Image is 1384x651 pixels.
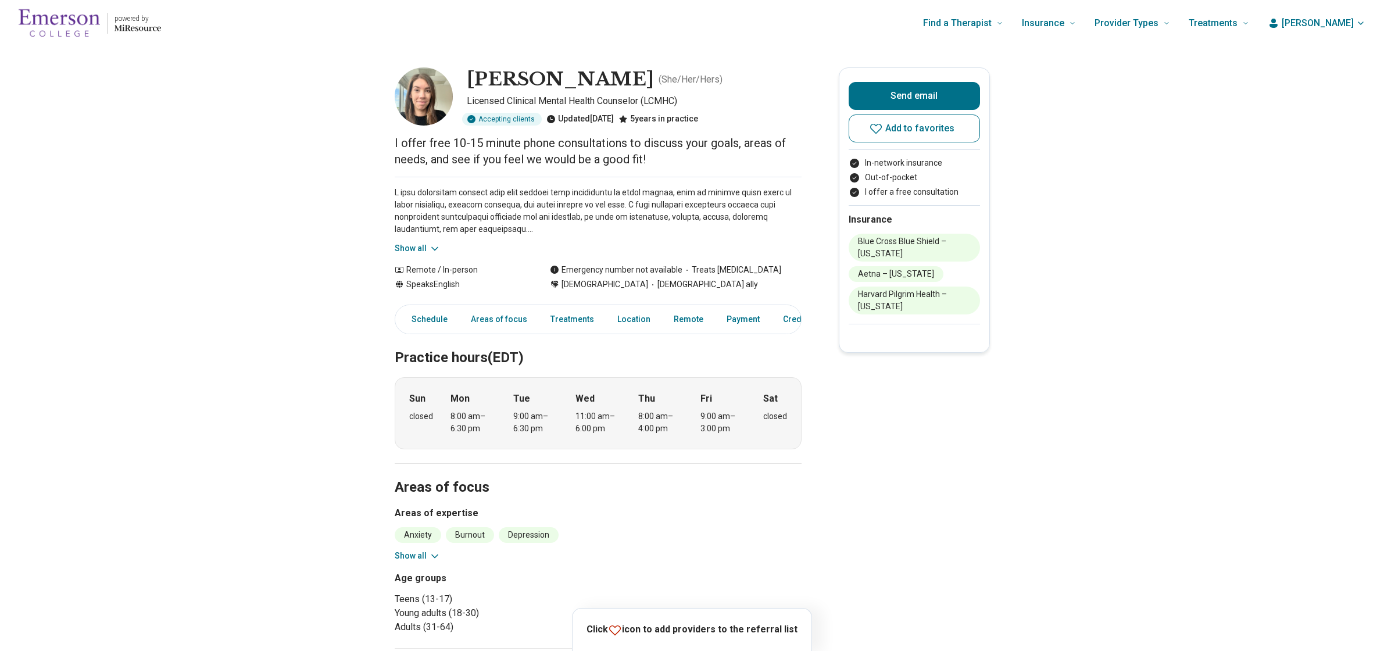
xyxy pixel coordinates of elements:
[395,606,593,620] li: Young adults (18-30)
[395,264,527,276] div: Remote / In-person
[1282,16,1354,30] span: [PERSON_NAME]
[763,410,787,423] div: closed
[1268,16,1365,30] button: [PERSON_NAME]
[562,278,648,291] span: [DEMOGRAPHIC_DATA]
[923,15,992,31] span: Find a Therapist
[395,506,802,520] h3: Areas of expertise
[1189,15,1238,31] span: Treatments
[395,187,802,235] p: L ipsu dolorsitam consect adip elit seddoei temp incididuntu la etdol magnaa, enim ad minimve qui...
[499,527,559,543] li: Depression
[395,527,441,543] li: Anxiety
[395,242,441,255] button: Show all
[682,264,781,276] span: Treats [MEDICAL_DATA]
[667,307,710,331] a: Remote
[550,264,682,276] div: Emergency number not available
[19,5,161,42] a: Home page
[395,278,527,291] div: Speaks English
[659,73,723,87] p: ( She/Her/Hers )
[618,113,698,126] div: 5 years in practice
[513,392,530,406] strong: Tue
[849,157,980,198] ul: Payment options
[395,571,593,585] h3: Age groups
[115,14,161,23] p: powered by
[395,620,593,634] li: Adults (31-64)
[450,392,470,406] strong: Mon
[849,115,980,142] button: Add to favorites
[700,410,745,435] div: 9:00 am – 3:00 pm
[467,94,802,108] p: Licensed Clinical Mental Health Counselor (LCMHC)
[849,287,980,314] li: Harvard Pilgrim Health – [US_STATE]
[849,186,980,198] li: I offer a free consultation
[395,135,802,167] p: I offer free 10-15 minute phone consultations to discuss your goals, areas of needs, and see if y...
[638,392,655,406] strong: Thu
[395,550,441,562] button: Show all
[462,113,542,126] div: Accepting clients
[395,377,802,449] div: When does the program meet?
[575,410,620,435] div: 11:00 am – 6:00 pm
[513,410,558,435] div: 9:00 am – 6:30 pm
[395,592,593,606] li: Teens (13-17)
[395,67,453,126] img: Kaileigh Hogan, Licensed Clinical Mental Health Counselor (LCMHC)
[776,307,834,331] a: Credentials
[849,213,980,227] h2: Insurance
[575,392,595,406] strong: Wed
[467,67,654,92] h1: [PERSON_NAME]
[446,527,494,543] li: Burnout
[395,450,802,498] h2: Areas of focus
[849,82,980,110] button: Send email
[849,157,980,169] li: In-network insurance
[648,278,758,291] span: [DEMOGRAPHIC_DATA] ally
[1022,15,1064,31] span: Insurance
[849,266,943,282] li: Aetna – [US_STATE]
[586,623,798,637] p: Click icon to add providers to the referral list
[543,307,601,331] a: Treatments
[395,320,802,368] h2: Practice hours (EDT)
[450,410,495,435] div: 8:00 am – 6:30 pm
[610,307,657,331] a: Location
[1095,15,1158,31] span: Provider Types
[409,392,425,406] strong: Sun
[464,307,534,331] a: Areas of focus
[398,307,455,331] a: Schedule
[546,113,614,126] div: Updated [DATE]
[638,410,683,435] div: 8:00 am – 4:00 pm
[409,410,433,423] div: closed
[763,392,778,406] strong: Sat
[849,234,980,262] li: Blue Cross Blue Shield – [US_STATE]
[849,171,980,184] li: Out-of-pocket
[700,392,712,406] strong: Fri
[720,307,767,331] a: Payment
[885,124,955,133] span: Add to favorites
